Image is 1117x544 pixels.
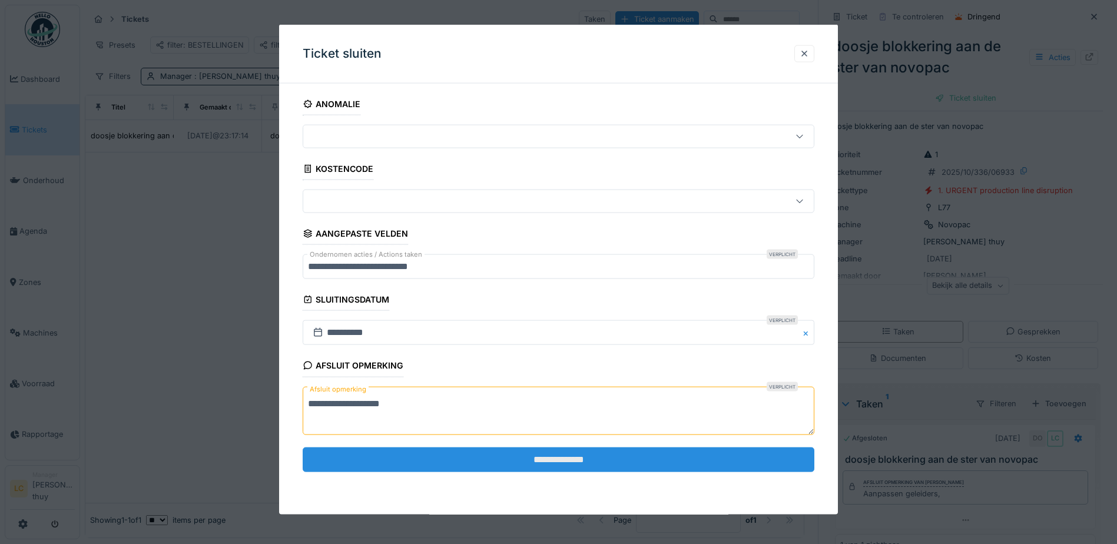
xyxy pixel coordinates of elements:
div: Verplicht [767,250,798,259]
div: Verplicht [767,316,798,325]
div: Kostencode [303,160,373,180]
div: Afsluit opmerking [303,357,403,377]
div: Anomalie [303,95,360,115]
label: Afsluit opmerking [307,382,369,396]
h3: Ticket sluiten [303,47,382,61]
button: Close [801,320,814,345]
label: Ondernomen acties / Actions taken [307,250,425,260]
div: Verplicht [767,382,798,391]
div: Aangepaste velden [303,225,408,245]
div: Sluitingsdatum [303,291,389,311]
